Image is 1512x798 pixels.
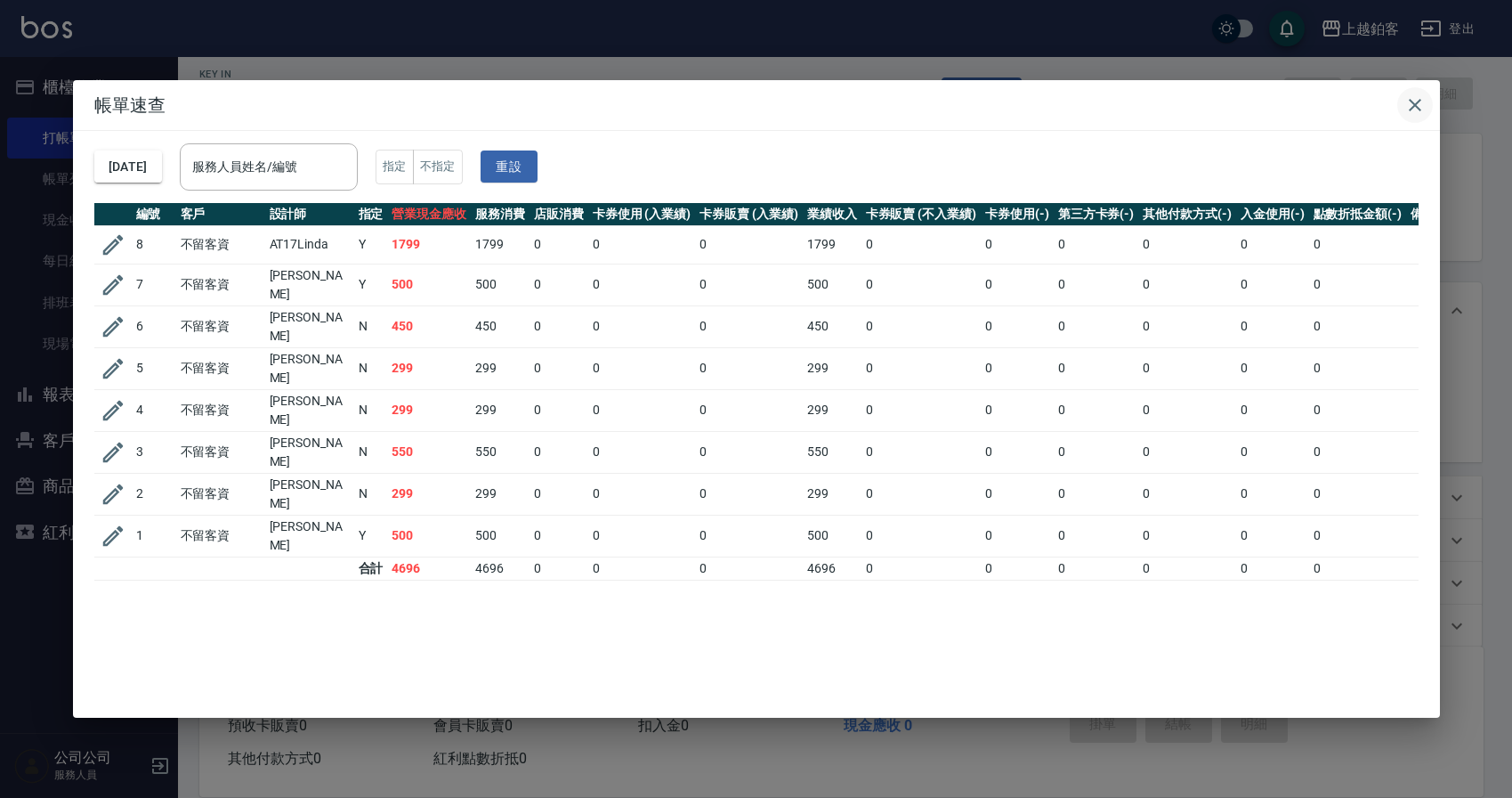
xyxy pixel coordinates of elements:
[981,389,1054,431] td: 0
[861,557,981,580] td: 0
[1236,557,1309,580] td: 0
[588,557,696,580] td: 0
[803,347,861,389] td: 299
[132,203,176,226] th: 編號
[265,347,354,389] td: [PERSON_NAME]
[176,473,265,515] td: 不留客資
[481,151,538,183] button: 重設
[387,515,471,557] td: 500
[981,557,1054,580] td: 0
[530,305,588,347] td: 0
[387,203,471,226] th: 營業現金應收
[803,225,861,264] td: 1799
[354,515,388,557] td: Y
[803,473,861,515] td: 299
[176,431,265,473] td: 不留客資
[1309,473,1407,515] td: 0
[1406,203,1440,226] th: 備註
[695,389,803,431] td: 0
[265,389,354,431] td: [PERSON_NAME]
[803,431,861,473] td: 550
[1309,264,1407,305] td: 0
[981,305,1054,347] td: 0
[132,515,176,557] td: 1
[132,431,176,473] td: 3
[265,431,354,473] td: [PERSON_NAME]
[387,389,471,431] td: 299
[265,305,354,347] td: [PERSON_NAME]
[1054,431,1139,473] td: 0
[861,203,981,226] th: 卡券販賣 (不入業績)
[1054,473,1139,515] td: 0
[588,225,696,264] td: 0
[588,305,696,347] td: 0
[471,473,530,515] td: 299
[588,431,696,473] td: 0
[803,557,861,580] td: 4696
[1236,515,1309,557] td: 0
[132,305,176,347] td: 6
[1236,473,1309,515] td: 0
[530,389,588,431] td: 0
[265,473,354,515] td: [PERSON_NAME]
[861,305,981,347] td: 0
[413,150,463,184] button: 不指定
[1236,347,1309,389] td: 0
[530,515,588,557] td: 0
[265,264,354,305] td: [PERSON_NAME]
[132,347,176,389] td: 5
[354,264,388,305] td: Y
[354,203,388,226] th: 指定
[354,225,388,264] td: Y
[354,389,388,431] td: N
[1054,557,1139,580] td: 0
[695,203,803,226] th: 卡券販賣 (入業績)
[695,473,803,515] td: 0
[1236,203,1309,226] th: 入金使用(-)
[1309,557,1407,580] td: 0
[176,264,265,305] td: 不留客資
[1309,515,1407,557] td: 0
[803,305,861,347] td: 450
[1138,515,1236,557] td: 0
[471,305,530,347] td: 450
[861,264,981,305] td: 0
[94,151,162,183] button: [DATE]
[861,225,981,264] td: 0
[73,80,1440,130] h2: 帳單速查
[471,203,530,226] th: 服務消費
[265,515,354,557] td: [PERSON_NAME]
[1054,203,1139,226] th: 第三方卡券(-)
[1138,203,1236,226] th: 其他付款方式(-)
[695,347,803,389] td: 0
[530,347,588,389] td: 0
[387,264,471,305] td: 500
[132,264,176,305] td: 7
[1138,473,1236,515] td: 0
[387,431,471,473] td: 550
[1138,557,1236,580] td: 0
[387,557,471,580] td: 4696
[861,473,981,515] td: 0
[1309,203,1407,226] th: 點數折抵金額(-)
[588,347,696,389] td: 0
[132,473,176,515] td: 2
[1309,225,1407,264] td: 0
[1138,347,1236,389] td: 0
[530,203,588,226] th: 店販消費
[1054,515,1139,557] td: 0
[1138,225,1236,264] td: 0
[1236,389,1309,431] td: 0
[471,557,530,580] td: 4696
[695,264,803,305] td: 0
[354,305,388,347] td: N
[471,515,530,557] td: 500
[588,473,696,515] td: 0
[1138,305,1236,347] td: 0
[176,305,265,347] td: 不留客資
[530,431,588,473] td: 0
[471,264,530,305] td: 500
[471,431,530,473] td: 550
[387,225,471,264] td: 1799
[981,225,1054,264] td: 0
